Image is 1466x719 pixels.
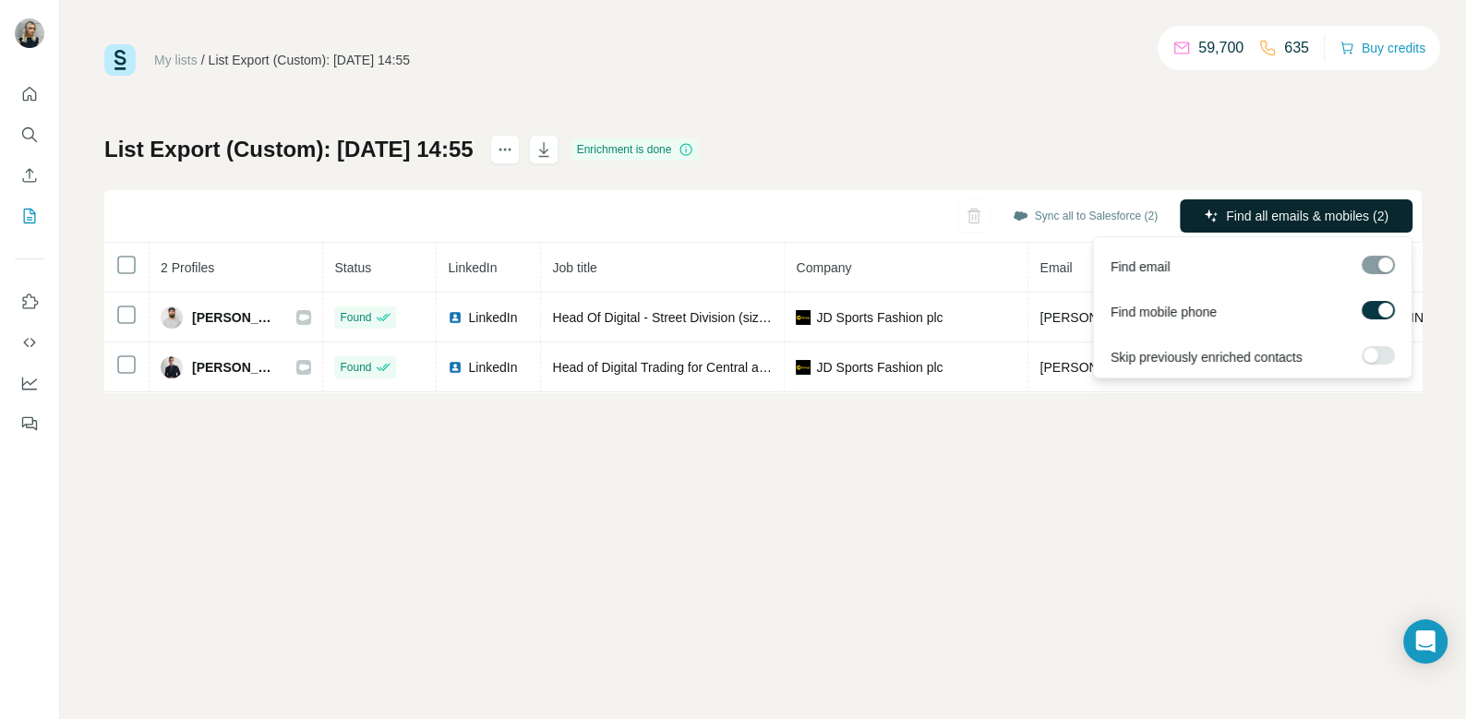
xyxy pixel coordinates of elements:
[1284,37,1309,59] p: 635
[552,360,911,375] span: Head of Digital Trading for Central and [GEOGRAPHIC_DATA]
[490,135,520,164] button: actions
[448,260,497,275] span: LinkedIn
[161,356,183,378] img: Avatar
[1111,303,1217,321] span: Find mobile phone
[15,285,44,318] button: Use Surfe on LinkedIn
[154,53,198,67] a: My lists
[1039,260,1072,275] span: Email
[104,135,474,164] h1: List Export (Custom): [DATE] 14:55
[1039,360,1364,375] span: [PERSON_NAME][EMAIL_ADDRESS][DOMAIN_NAME]
[816,358,943,377] span: JD Sports Fashion plc
[15,159,44,192] button: Enrich CSV
[796,360,811,375] img: company-logo
[448,360,463,375] img: LinkedIn logo
[1340,35,1425,61] button: Buy credits
[334,260,371,275] span: Status
[15,78,44,111] button: Quick start
[15,118,44,151] button: Search
[1111,348,1303,366] span: Skip previously enriched contacts
[192,308,278,327] span: [PERSON_NAME]
[340,359,371,376] span: Found
[15,366,44,400] button: Dashboard
[15,18,44,48] img: Avatar
[796,260,851,275] span: Company
[192,358,278,377] span: [PERSON_NAME]
[1111,258,1171,276] span: Find email
[552,310,880,325] span: Head Of Digital - Street Division (size?, Footpatrol & HIP)
[201,51,205,69] li: /
[552,260,596,275] span: Job title
[15,326,44,359] button: Use Surfe API
[161,306,183,329] img: Avatar
[571,138,700,161] div: Enrichment is done
[340,309,371,326] span: Found
[468,308,517,327] span: LinkedIn
[1000,202,1171,230] button: Sync all to Salesforce (2)
[1226,207,1388,225] span: Find all emails & mobiles (2)
[15,407,44,440] button: Feedback
[448,310,463,325] img: LinkedIn logo
[816,308,943,327] span: JD Sports Fashion plc
[1180,199,1412,233] button: Find all emails & mobiles (2)
[1198,37,1244,59] p: 59,700
[796,310,811,325] img: company-logo
[104,44,136,76] img: Surfe Logo
[15,199,44,233] button: My lists
[468,358,517,377] span: LinkedIn
[1403,619,1448,664] div: Open Intercom Messenger
[161,260,214,275] span: 2 Profiles
[209,51,410,69] div: List Export (Custom): [DATE] 14:55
